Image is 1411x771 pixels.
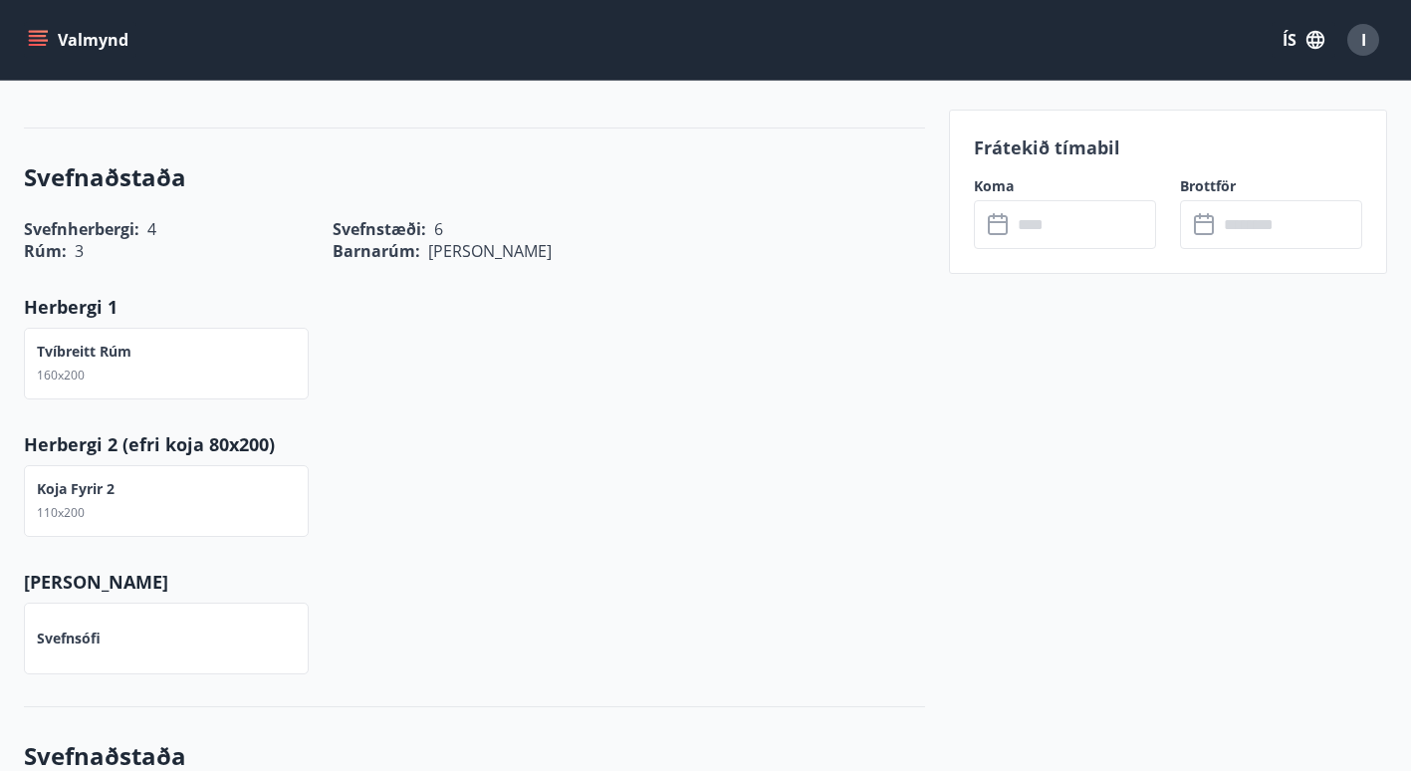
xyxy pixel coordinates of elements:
[333,240,420,262] span: Barnarúm :
[974,134,1362,160] p: Frátekið tímabil
[24,240,67,262] span: Rúm :
[1272,22,1335,58] button: ÍS
[1339,16,1387,64] button: I
[974,176,1156,196] label: Koma
[24,431,925,457] p: Herbergi 2 (efri koja 80x200)
[37,629,101,648] p: Svefnsófi
[37,504,85,521] span: 110x200
[24,160,925,194] h3: Svefnaðstaða
[24,22,136,58] button: menu
[428,240,552,262] span: [PERSON_NAME]
[37,367,85,384] span: 160x200
[75,240,84,262] span: 3
[1180,176,1362,196] label: Brottför
[24,294,925,320] p: Herbergi 1
[37,342,131,362] p: Tvíbreitt rúm
[1361,29,1366,51] span: I
[24,569,925,595] p: [PERSON_NAME]
[37,479,115,499] p: Koja fyrir 2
